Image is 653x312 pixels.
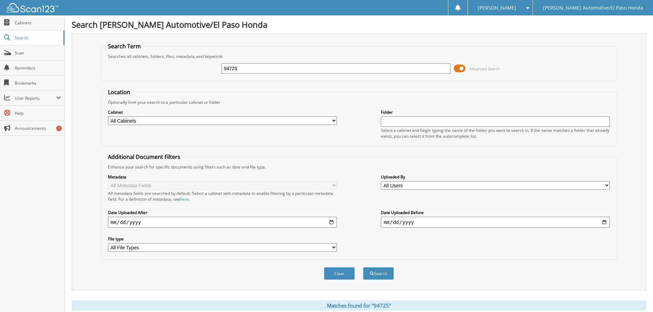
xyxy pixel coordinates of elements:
[381,217,610,228] input: end
[108,109,337,115] label: Cabinet
[56,126,62,131] div: 7
[108,217,337,228] input: start
[7,3,58,12] img: scan123-logo-white.svg
[72,300,646,311] div: Matches found for "94725"
[15,50,61,56] span: Scan
[15,110,61,116] span: Help
[15,125,61,131] span: Announcements
[15,35,60,41] span: Search
[381,109,610,115] label: Folder
[72,19,646,30] h1: Search [PERSON_NAME] Automotive/El Paso Honda
[15,95,56,101] span: User Reports
[105,42,144,50] legend: Search Term
[108,210,337,215] label: Date Uploaded After
[15,20,61,26] span: Cabinets
[324,267,355,280] button: Clear
[108,174,337,180] label: Metadata
[105,99,613,105] div: Optionally limit your search to a particular cabinet or folder
[108,236,337,242] label: File type
[469,66,500,71] span: Advanced Search
[105,53,613,59] div: Searches all cabinets, folders, files, metadata, and keywords
[543,6,643,10] span: [PERSON_NAME] Automotive/El Paso Honda
[105,88,134,96] legend: Location
[381,174,610,180] label: Uploaded By
[180,196,189,202] a: here
[363,267,394,280] button: Search
[108,190,337,202] div: All metadata fields are searched by default. Select a cabinet with metadata to enable filtering b...
[15,65,61,71] span: Reminders
[478,6,516,10] span: [PERSON_NAME]
[381,210,610,215] label: Date Uploaded Before
[15,80,61,86] span: Bookmarks
[105,164,613,170] div: Enhance your search for specific documents using filters such as date and file type.
[105,153,184,161] legend: Additional Document Filters
[381,127,610,139] div: Select a cabinet and begin typing the name of the folder you want to search in. If the name match...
